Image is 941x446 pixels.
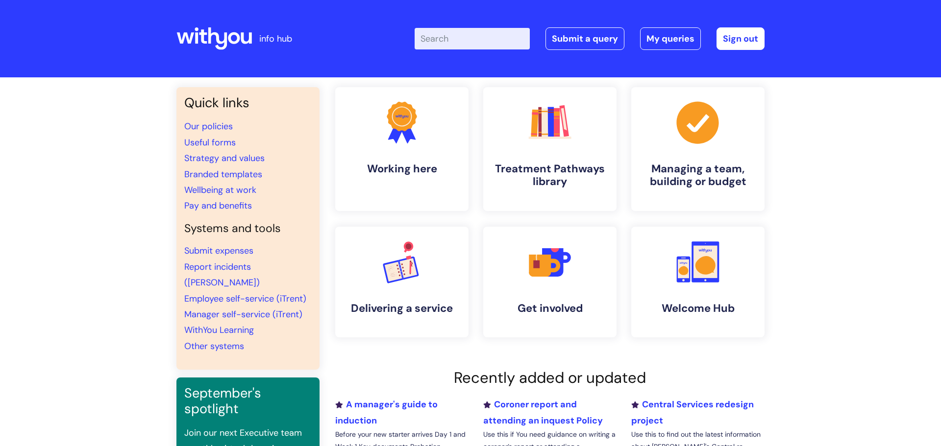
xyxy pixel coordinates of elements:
[184,168,262,180] a: Branded templates
[415,27,765,50] div: | -
[545,27,624,50] a: Submit a query
[184,324,254,336] a: WithYou Learning
[335,227,469,337] a: Delivering a service
[631,227,765,337] a: Welcome Hub
[631,399,754,426] a: Central Services redesign project
[184,184,256,196] a: Wellbeing at work
[184,95,312,111] h3: Quick links
[335,87,469,211] a: Working here
[184,152,265,164] a: Strategy and values
[640,27,701,50] a: My queries
[184,385,312,417] h3: September's spotlight
[343,302,461,315] h4: Delivering a service
[483,227,617,337] a: Get involved
[184,340,244,352] a: Other systems
[184,245,253,257] a: Submit expenses
[184,200,252,211] a: Pay and benefits
[483,87,617,211] a: Treatment Pathways library
[184,308,302,320] a: Manager self-service (iTrent)
[631,87,765,211] a: Managing a team, building or budget
[259,31,292,47] p: info hub
[335,399,438,426] a: A manager's guide to induction
[184,293,306,305] a: Employee self-service (iTrent)
[491,163,609,188] h4: Treatment Pathways library
[639,163,757,188] h4: Managing a team, building or budget
[483,399,603,426] a: Coroner report and attending an inquest Policy
[184,222,312,235] h4: Systems and tools
[343,163,461,175] h4: Working here
[491,302,609,315] h4: Get involved
[184,261,260,288] a: Report incidents ([PERSON_NAME])
[335,369,765,387] h2: Recently added or updated
[639,302,757,315] h4: Welcome Hub
[415,28,530,49] input: Search
[184,137,236,148] a: Useful forms
[717,27,765,50] a: Sign out
[184,120,233,132] a: Our policies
